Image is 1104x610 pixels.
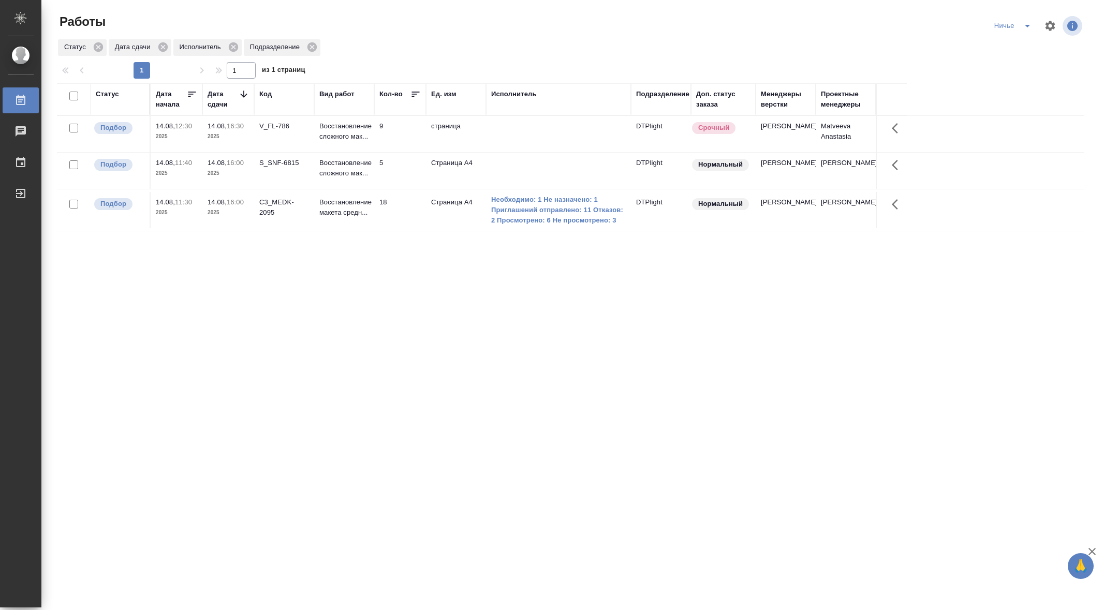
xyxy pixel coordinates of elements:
[156,159,175,167] p: 14.08,
[250,42,303,52] p: Подразделение
[156,131,197,142] p: 2025
[259,121,309,131] div: V_FL-786
[431,89,457,99] div: Ед. изм
[631,192,691,228] td: DTPlight
[259,197,309,218] div: C3_MEDK-2095
[173,39,242,56] div: Исполнитель
[816,116,876,152] td: Matveeva Anastasia
[696,89,750,110] div: Доп. статус заказа
[319,121,369,142] p: Восстановление сложного мак...
[96,89,119,99] div: Статус
[886,192,910,217] button: Здесь прячутся важные кнопки
[175,198,192,206] p: 11:30
[319,89,355,99] div: Вид работ
[761,89,811,110] div: Менеджеры верстки
[491,195,626,226] a: Необходимо: 1 Не назначено: 1 Приглашений отправлено: 11 Отказов: 2 Просмотрено: 6 Не просмотрено: 3
[93,158,144,172] div: Можно подбирать исполнителей
[631,116,691,152] td: DTPlight
[698,123,729,133] p: Срочный
[156,168,197,178] p: 2025
[208,207,249,218] p: 2025
[100,123,126,133] p: Подбор
[426,116,486,152] td: страница
[426,192,486,228] td: Страница А4
[1063,16,1084,36] span: Посмотреть информацию
[821,89,871,110] div: Проектные менеджеры
[761,197,811,207] p: [PERSON_NAME]
[1038,13,1063,38] span: Настроить таблицу
[156,207,197,218] p: 2025
[64,42,90,52] p: Статус
[816,153,876,189] td: [PERSON_NAME]
[379,89,403,99] div: Кол-во
[491,89,537,99] div: Исполнитель
[208,122,227,130] p: 14.08,
[319,158,369,178] p: Восстановление сложного мак...
[175,159,192,167] p: 11:40
[426,153,486,189] td: Страница А4
[208,159,227,167] p: 14.08,
[109,39,171,56] div: Дата сдачи
[816,192,876,228] td: [PERSON_NAME]
[227,198,244,206] p: 16:00
[180,42,225,52] p: Исполнитель
[886,116,910,141] button: Здесь прячутся важные кнопки
[262,64,305,79] span: из 1 страниц
[93,197,144,211] div: Можно подбирать исполнителей
[992,18,1038,34] div: split button
[886,153,910,177] button: Здесь прячутся важные кнопки
[208,89,239,110] div: Дата сдачи
[156,89,187,110] div: Дата начала
[100,159,126,170] p: Подбор
[698,159,743,170] p: Нормальный
[227,159,244,167] p: 16:00
[208,168,249,178] p: 2025
[58,39,107,56] div: Статус
[761,121,811,131] p: [PERSON_NAME]
[93,121,144,135] div: Можно подбирать исполнителей
[374,192,426,228] td: 18
[374,116,426,152] td: 9
[208,198,227,206] p: 14.08,
[636,89,689,99] div: Подразделение
[374,153,426,189] td: 5
[259,89,272,99] div: Код
[1068,553,1094,579] button: 🙏
[259,158,309,168] div: S_SNF-6815
[156,198,175,206] p: 14.08,
[631,153,691,189] td: DTPlight
[761,158,811,168] p: [PERSON_NAME]
[698,199,743,209] p: Нормальный
[57,13,106,30] span: Работы
[319,197,369,218] p: Восстановление макета средн...
[244,39,320,56] div: Подразделение
[156,122,175,130] p: 14.08,
[100,199,126,209] p: Подбор
[115,42,154,52] p: Дата сдачи
[208,131,249,142] p: 2025
[227,122,244,130] p: 16:30
[1072,555,1090,577] span: 🙏
[175,122,192,130] p: 12:30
